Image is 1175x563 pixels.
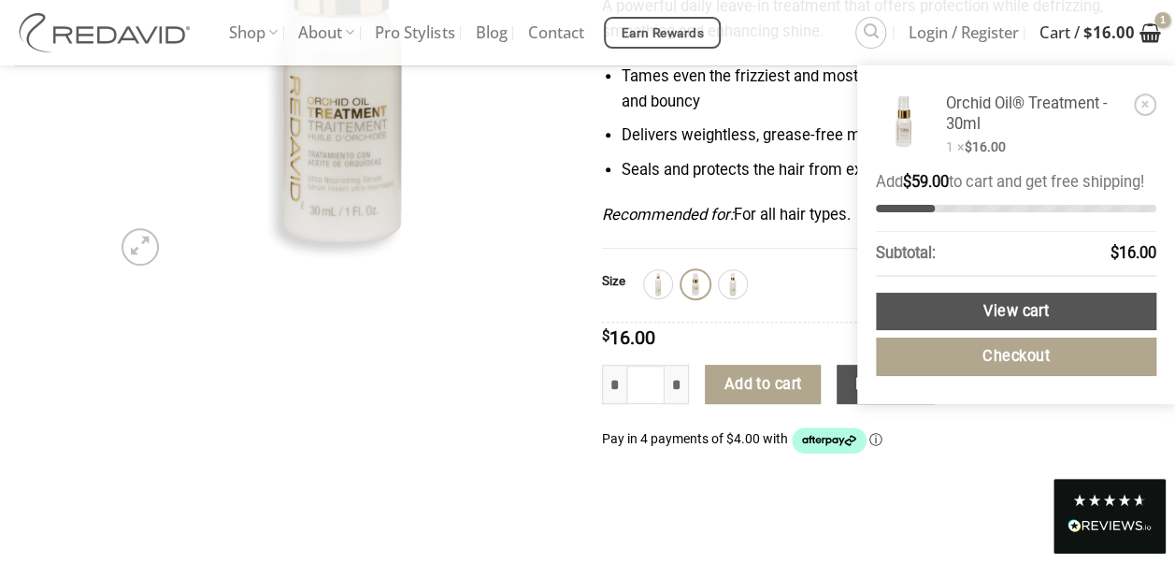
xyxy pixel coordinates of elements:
img: REVIEWS.io [1068,519,1152,532]
strong: Subtotal: [876,241,936,267]
a: Orchid Oil® Treatment - 30ml [946,94,1128,134]
img: 30ml [683,272,708,296]
div: 90ml [719,270,747,298]
div: 4.8 Stars [1072,493,1147,508]
div: Add to cart and get free shipping! [876,170,1156,195]
div: Read All Reviews [1053,479,1166,554]
li: Seals and protects the hair from external stresses and thermal damage [622,158,1161,183]
span: $ [1083,22,1093,43]
a: Checkout [876,338,1156,376]
bdi: 16.00 [1083,22,1135,43]
li: Delivers weightless, grease-free manageability [622,123,1161,149]
span: Earn Rewards [622,23,704,44]
span: $ [1111,244,1119,262]
span: $ [903,173,911,191]
em: Recommended for: [602,206,734,224]
label: Size [602,275,625,288]
span: Login / Register [909,9,1019,56]
span: 1 × [946,138,1006,156]
button: Add to cart [705,365,821,404]
bdi: 59.00 [903,173,949,191]
span: $ [965,139,972,154]
a: Remove Orchid Oil® Treatment - 30ml from cart [1134,94,1156,116]
a: Information - Opens a dialog [869,431,882,446]
li: Tames even the frizziest and most damaged hair, while leaving curls smooth and bouncy [622,65,1161,114]
img: 90ml [721,272,745,296]
bdi: 16.00 [1111,244,1156,262]
span: $ [602,329,609,343]
img: 250ml [646,272,670,296]
img: REDAVID Salon Products | United States [14,13,201,52]
bdi: 16.00 [602,326,655,349]
button: Buy now [837,365,935,404]
span: Pay in 4 payments of $4.00 with [602,431,791,446]
a: Earn Rewards [604,17,721,49]
div: Read All Reviews [1068,515,1152,540]
input: Product quantity [626,365,666,404]
a: View cart [876,293,1156,331]
span: Cart / [1039,9,1135,56]
iframe: Secure payment input frame [602,487,1162,509]
bdi: 16.00 [965,139,1006,154]
a: Search [855,17,886,48]
p: For all hair types. [602,203,1162,228]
